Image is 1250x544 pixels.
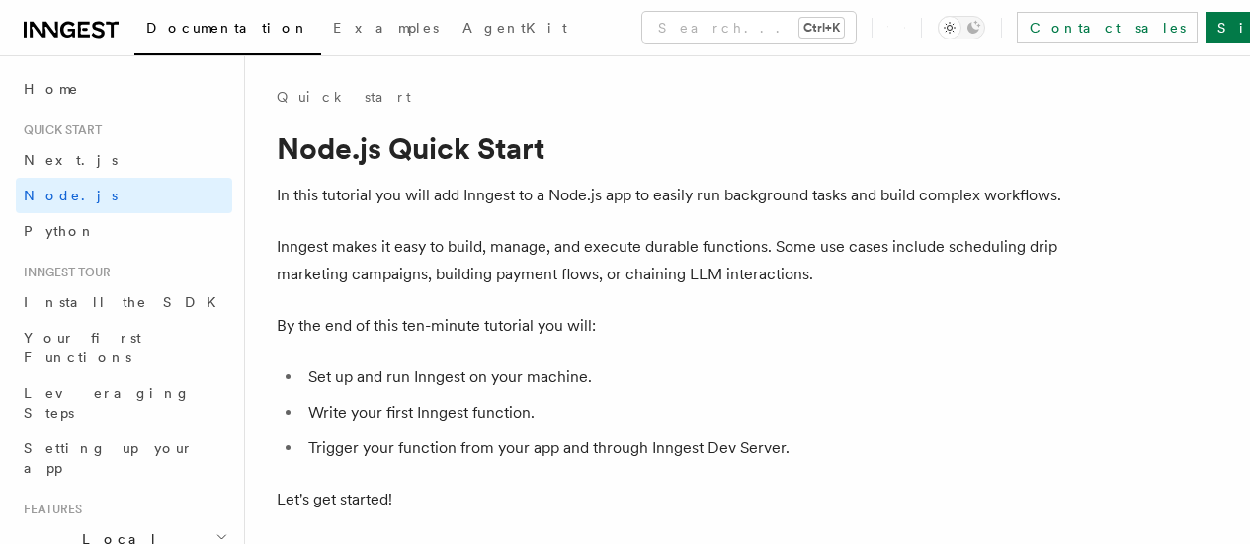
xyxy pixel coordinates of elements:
[321,6,451,53] a: Examples
[16,375,232,430] a: Leveraging Steps
[24,330,141,365] span: Your first Functions
[16,142,232,178] a: Next.js
[302,363,1067,391] li: Set up and run Inngest on your machine.
[16,320,232,375] a: Your first Functions
[277,182,1067,209] p: In this tutorial you will add Inngest to a Node.js app to easily run background tasks and build c...
[277,312,1067,340] p: By the end of this ten-minute tutorial you will:
[24,294,228,310] span: Install the SDK
[16,265,111,280] span: Inngest tour
[1017,12,1198,43] a: Contact sales
[24,223,96,239] span: Python
[277,87,411,107] a: Quick start
[24,79,79,99] span: Home
[24,385,191,421] span: Leveraging Steps
[462,20,567,36] span: AgentKit
[24,152,118,168] span: Next.js
[451,6,579,53] a: AgentKit
[24,440,194,476] span: Setting up your app
[16,430,232,486] a: Setting up your app
[24,188,118,203] span: Node.js
[277,130,1067,166] h1: Node.js Quick Start
[16,122,102,138] span: Quick start
[16,213,232,249] a: Python
[16,71,232,107] a: Home
[134,6,321,55] a: Documentation
[16,284,232,320] a: Install the SDK
[938,16,985,39] button: Toggle dark mode
[642,12,856,43] button: Search...Ctrl+K
[799,18,844,38] kbd: Ctrl+K
[302,434,1067,462] li: Trigger your function from your app and through Inngest Dev Server.
[16,178,232,213] a: Node.js
[277,486,1067,513] p: Let's get started!
[146,20,309,36] span: Documentation
[277,233,1067,288] p: Inngest makes it easy to build, manage, and execute durable functions. Some use cases include sch...
[16,502,82,517] span: Features
[333,20,439,36] span: Examples
[302,399,1067,427] li: Write your first Inngest function.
